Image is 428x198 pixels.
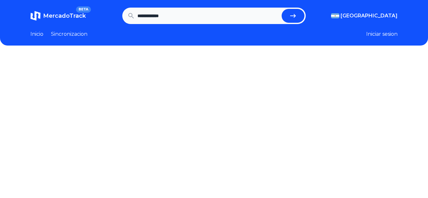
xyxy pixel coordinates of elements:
[30,30,43,38] a: Inicio
[366,30,398,38] button: Iniciar sesion
[43,12,86,19] span: MercadoTrack
[30,11,86,21] a: MercadoTrackBETA
[341,12,398,20] span: [GEOGRAPHIC_DATA]
[331,12,398,20] button: [GEOGRAPHIC_DATA]
[331,13,339,18] img: Argentina
[51,30,87,38] a: Sincronizacion
[76,6,91,13] span: BETA
[30,11,41,21] img: MercadoTrack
